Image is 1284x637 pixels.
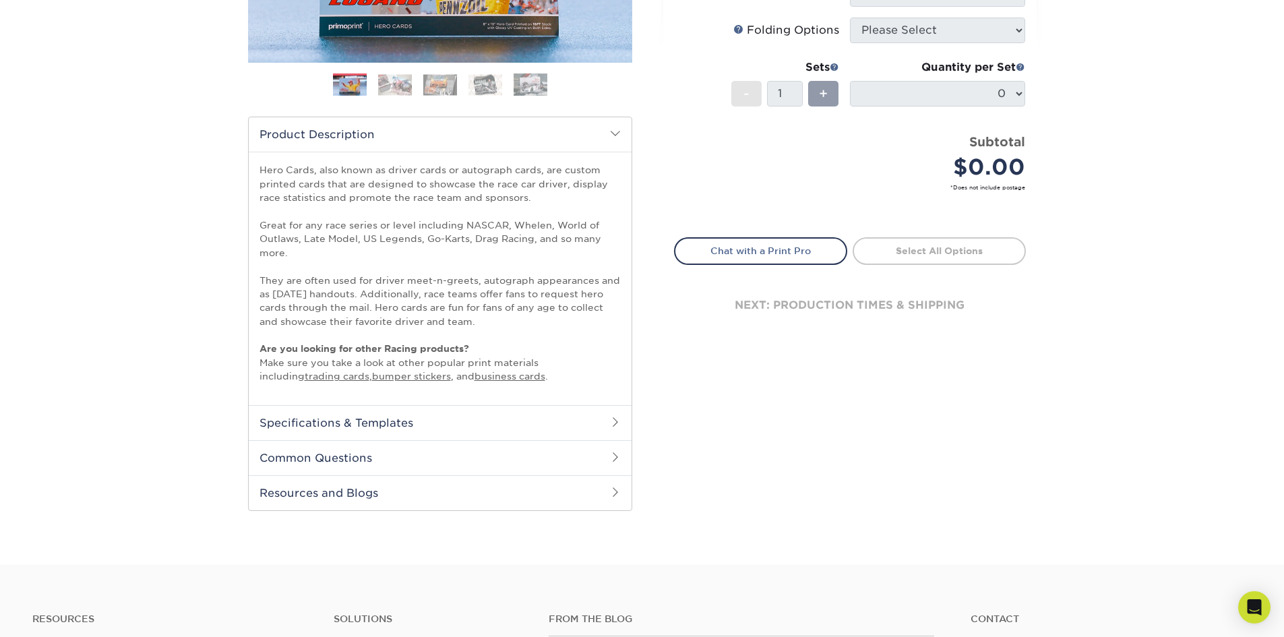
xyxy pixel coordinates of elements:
[305,371,369,382] a: trading cards
[334,613,528,625] h4: Solutions
[468,74,502,95] img: Hero Cards 04
[743,84,750,104] span: -
[860,151,1025,183] div: $0.00
[32,613,313,625] h4: Resources
[378,74,412,95] img: Hero Cards 02
[514,73,547,96] img: Hero Cards 05
[333,75,367,96] img: Hero Cards 01
[1238,591,1271,624] div: Open Intercom Messenger
[685,183,1025,191] small: *Does not include postage
[969,134,1025,149] strong: Subtotal
[674,265,1026,346] div: next: production times & shipping
[372,371,451,382] a: bumper stickers
[971,613,1252,625] a: Contact
[819,84,828,104] span: +
[475,371,545,382] a: business cards
[249,405,632,440] h2: Specifications & Templates
[423,74,457,95] img: Hero Cards 03
[249,440,632,475] h2: Common Questions
[674,237,847,264] a: Chat with a Print Pro
[731,59,839,75] div: Sets
[259,343,469,354] strong: Are you looking for other Racing products?
[733,22,839,38] div: Folding Options
[259,163,621,383] p: Hero Cards, also known as driver cards or autograph cards, are custom printed cards that are desi...
[549,613,934,625] h4: From the Blog
[249,475,632,510] h2: Resources and Blogs
[249,117,632,152] h2: Product Description
[853,237,1026,264] a: Select All Options
[3,596,115,632] iframe: Google Customer Reviews
[850,59,1025,75] div: Quantity per Set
